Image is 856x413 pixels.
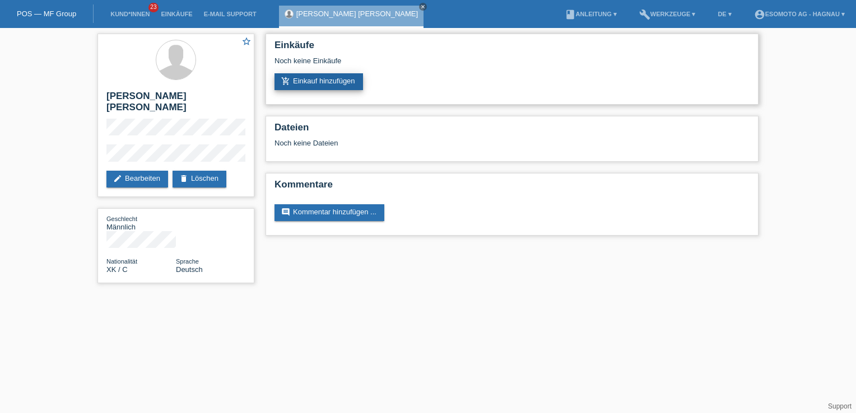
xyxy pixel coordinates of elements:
[241,36,252,48] a: star_border
[17,10,76,18] a: POS — MF Group
[106,214,176,231] div: Männlich
[420,4,426,10] i: close
[275,73,363,90] a: add_shopping_cartEinkauf hinzufügen
[281,77,290,86] i: add_shopping_cart
[565,9,576,20] i: book
[748,11,850,17] a: account_circleEsomoto AG - Hagnau ▾
[275,57,750,73] div: Noch keine Einkäufe
[828,402,852,410] a: Support
[419,3,427,11] a: close
[275,40,750,57] h2: Einkäufe
[106,171,168,187] a: editBearbeiten
[105,11,155,17] a: Kund*innen
[559,11,622,17] a: bookAnleitung ▾
[281,208,290,217] i: comment
[275,122,750,139] h2: Dateien
[155,11,198,17] a: Einkäufe
[712,11,737,17] a: DE ▾
[296,10,418,18] a: [PERSON_NAME] [PERSON_NAME]
[179,174,188,183] i: delete
[634,11,701,17] a: buildWerkzeuge ▾
[113,174,122,183] i: edit
[639,9,650,20] i: build
[176,265,203,274] span: Deutsch
[106,265,128,274] span: Kosovo / C / 05.05.1999
[106,215,137,222] span: Geschlecht
[275,139,617,147] div: Noch keine Dateien
[176,258,199,265] span: Sprache
[275,204,384,221] a: commentKommentar hinzufügen ...
[106,258,137,265] span: Nationalität
[754,9,765,20] i: account_circle
[106,91,245,119] h2: [PERSON_NAME] [PERSON_NAME]
[241,36,252,46] i: star_border
[173,171,226,187] a: deleteLöschen
[198,11,262,17] a: E-Mail Support
[275,179,750,196] h2: Kommentare
[148,3,159,12] span: 23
